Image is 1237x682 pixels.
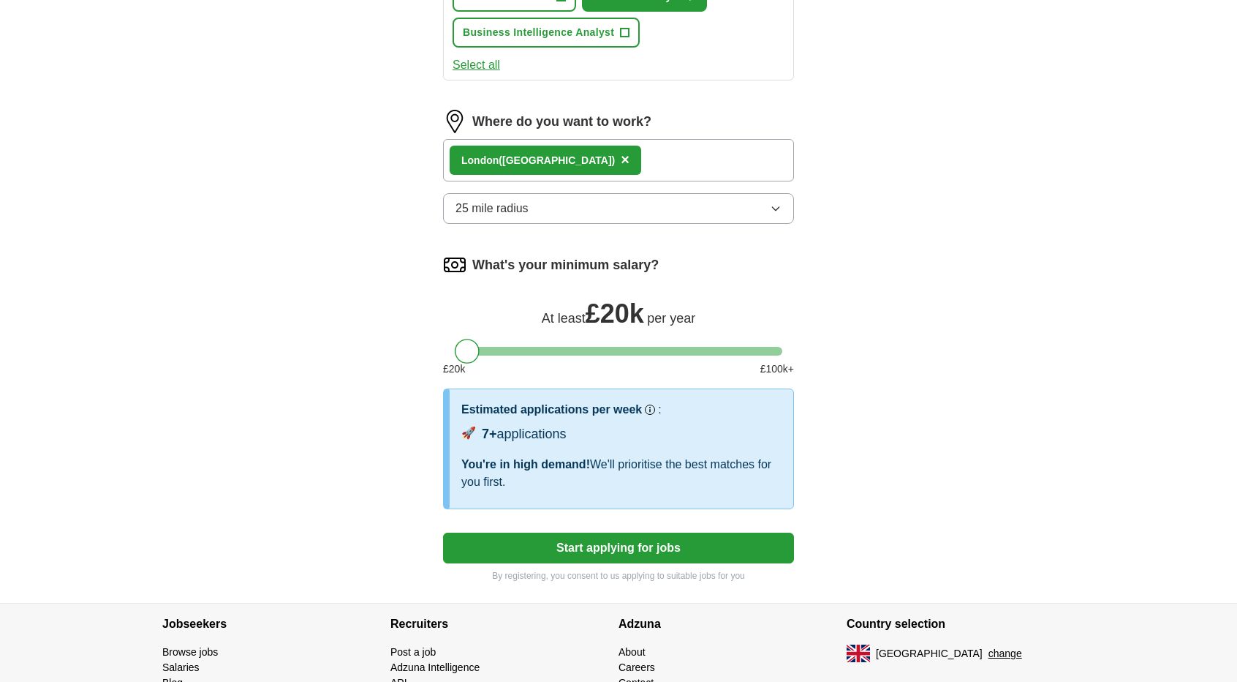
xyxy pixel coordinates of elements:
[876,646,983,662] span: [GEOGRAPHIC_DATA]
[443,253,466,277] img: salary.png
[586,299,644,329] span: £ 20k
[453,56,500,74] button: Select all
[618,662,655,673] a: Careers
[542,311,586,326] span: At least
[472,112,651,132] label: Where do you want to work?
[162,646,218,658] a: Browse jobs
[621,149,629,171] button: ×
[461,456,782,491] div: We'll prioritise the best matches for you first.
[499,154,615,166] span: ([GEOGRAPHIC_DATA])
[461,401,642,419] h3: Estimated applications per week
[390,646,436,658] a: Post a job
[461,424,476,442] span: 🚀
[162,662,200,673] a: Salaries
[658,401,661,419] h3: :
[443,569,794,582] p: By registering, you consent to us applying to suitable jobs for you
[988,646,1022,662] button: change
[618,646,646,658] a: About
[647,311,695,326] span: per year
[482,427,497,441] span: 7+
[461,153,615,168] div: ndon
[463,25,614,40] span: Business Intelligence Analyst
[847,645,870,662] img: UK flag
[443,110,466,133] img: location.png
[461,154,474,166] strong: Lo
[455,200,529,217] span: 25 mile radius
[453,18,640,48] button: Business Intelligence Analyst
[461,458,590,471] span: You're in high demand!
[847,604,1075,645] h4: Country selection
[472,255,659,275] label: What's your minimum salary?
[443,533,794,563] button: Start applying for jobs
[443,193,794,224] button: 25 mile radius
[443,361,465,377] span: £ 20 k
[390,662,480,673] a: Adzuna Intelligence
[482,424,567,444] div: applications
[621,151,629,168] span: ×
